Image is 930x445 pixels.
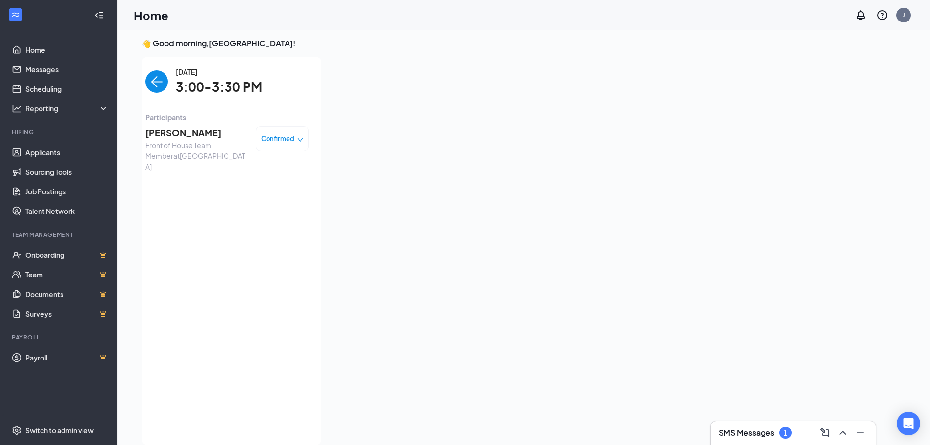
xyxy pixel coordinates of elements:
[855,9,867,21] svg: Notifications
[897,412,920,435] div: Open Intercom Messenger
[12,128,107,136] div: Hiring
[852,425,868,441] button: Minimize
[261,134,294,144] span: Confirmed
[25,265,109,284] a: TeamCrown
[176,77,262,97] span: 3:00-3:30 PM
[145,126,248,140] span: [PERSON_NAME]
[25,425,94,435] div: Switch to admin view
[94,10,104,20] svg: Collapse
[25,104,109,113] div: Reporting
[25,79,109,99] a: Scheduling
[25,40,109,60] a: Home
[25,182,109,201] a: Job Postings
[25,201,109,221] a: Talent Network
[25,162,109,182] a: Sourcing Tools
[12,104,21,113] svg: Analysis
[297,136,304,143] span: down
[719,427,774,438] h3: SMS Messages
[145,140,248,172] span: Front of House Team Member at [GEOGRAPHIC_DATA]
[142,38,876,49] h3: 👋 Good morning, [GEOGRAPHIC_DATA] !
[854,427,866,439] svg: Minimize
[176,66,262,77] span: [DATE]
[145,70,168,93] button: back-button
[25,245,109,265] a: OnboardingCrown
[784,429,787,437] div: 1
[12,333,107,341] div: Payroll
[25,284,109,304] a: DocumentsCrown
[12,231,107,239] div: Team Management
[819,427,831,439] svg: ComposeMessage
[25,348,109,367] a: PayrollCrown
[817,425,833,441] button: ComposeMessage
[835,425,850,441] button: ChevronUp
[145,112,309,123] span: Participants
[12,425,21,435] svg: Settings
[25,143,109,162] a: Applicants
[25,60,109,79] a: Messages
[903,11,905,19] div: J
[11,10,21,20] svg: WorkstreamLogo
[876,9,888,21] svg: QuestionInfo
[25,304,109,323] a: SurveysCrown
[837,427,848,439] svg: ChevronUp
[134,7,168,23] h1: Home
